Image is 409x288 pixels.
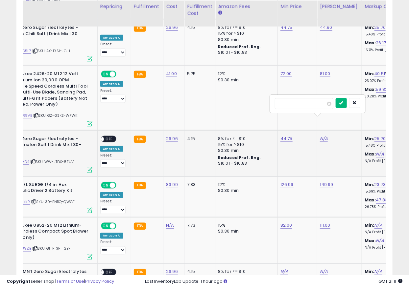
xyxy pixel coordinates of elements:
[166,135,178,142] a: 26.96
[7,278,114,285] div: seller snap | |
[102,223,110,229] span: ON
[218,37,273,43] div: $0.30 min
[320,222,330,229] a: 111.00
[134,25,146,32] small: FBA
[320,3,359,10] div: [PERSON_NAME]
[100,3,128,10] div: Repricing
[320,71,330,77] a: 81.00
[218,148,273,154] div: $0.30 min
[145,278,402,285] div: Last InventoryLab Update: 1 hour ago.
[9,182,88,196] b: M12 FUEL SURGE 1/4 in. Hex Hydraulic Driver 2 Battery Kit
[218,77,273,83] div: $0.30 min
[9,223,88,243] b: Milwaukee 0852-20 M12 Lithium-Ion Cordless Compact Spot Blower (Tool Only)
[376,238,384,244] a: N/A
[365,151,376,157] b: Max:
[280,269,288,275] a: N/A
[280,222,292,229] a: 82.00
[365,182,374,188] b: Min:
[365,40,376,46] b: Max:
[100,192,123,198] div: Amazon AI
[365,86,376,93] b: Max:
[32,246,70,251] span: | SKU: GI-FT3F-T2BF
[218,44,261,50] b: Reduced Prof. Rng.
[115,182,126,188] span: OFF
[166,24,178,31] a: 26.96
[280,182,294,188] a: 126.99
[100,89,126,103] div: Preset:
[102,182,110,188] span: ON
[134,71,146,78] small: FBA
[134,182,146,189] small: FBA
[218,71,273,77] div: 12%
[33,113,77,118] span: | SKU: GZ-GSKS-WFWK
[9,136,88,156] b: LMNT Zero Sugar Electrolytes - Watermelon Salt | Drink Mix | 30-Count
[365,222,374,229] b: Min:
[280,135,293,142] a: 44.75
[100,233,123,239] div: Amazon AI
[104,136,114,142] span: OFF
[31,199,75,205] span: | SKU: 39-BNBQ-QWGF
[374,71,385,77] a: 40.51
[100,81,123,87] div: Amazon AI
[115,72,126,77] span: OFF
[280,71,292,77] a: 72.00
[218,50,273,55] div: $10.01 - $10.83
[100,146,123,152] div: Amazon AI
[374,135,386,142] a: 25.70
[100,35,123,41] div: Amazon AI
[166,71,177,77] a: 41.00
[166,3,181,10] div: Cost
[320,269,328,275] a: N/A
[166,269,178,275] a: 26.96
[365,135,374,142] b: Min:
[365,238,376,244] b: Max:
[365,269,374,275] b: Min:
[218,182,273,188] div: 12%
[218,155,261,160] b: Reduced Prof. Rng.
[218,31,273,36] div: 15% for > $10
[134,3,160,10] div: Fulfillment
[100,199,126,214] div: Preset:
[218,25,273,31] div: 8% for <= $10
[134,136,146,143] small: FBA
[218,229,273,235] div: $0.30 min
[320,24,332,31] a: 44.90
[365,71,374,77] b: Min:
[374,222,382,229] a: N/A
[374,269,382,275] a: N/A
[30,159,74,164] span: | SKU: WW-JTDX-8FUV
[280,3,314,10] div: Min Price
[320,182,333,188] a: 149.99
[218,3,275,10] div: Amazon Fees
[218,142,273,148] div: 15% for > $10
[376,86,388,93] a: 59.83
[376,151,384,157] a: N/A
[187,25,210,31] div: 4.15
[134,223,146,230] small: FBA
[365,24,374,31] b: Min:
[56,278,84,284] a: Terms of Use
[280,24,293,31] a: 44.75
[378,278,402,284] span: 2025-08-15 21:11 GMT
[166,222,174,229] a: N/A
[7,278,31,284] strong: Copyright
[320,135,328,142] a: N/A
[376,197,388,204] a: 47.83
[374,24,386,31] a: 25.70
[187,71,210,77] div: 5.75
[32,48,70,53] span: | SKU: AX-D1S1-JGIH
[218,223,273,229] div: 15%
[218,136,273,142] div: 8% for <= $10
[100,42,126,57] div: Preset:
[187,182,210,188] div: 7.83
[218,161,273,166] div: $10.01 - $10.83
[166,182,178,188] a: 83.99
[102,72,110,77] span: ON
[9,25,88,45] b: LMNT Zero Sugar Electrolytes - Mango Chili Salt | Drink Mix | 30 Count
[374,182,386,188] a: 23.73
[115,223,126,229] span: OFF
[187,3,212,17] div: Fulfillment Cost
[218,10,222,16] small: Amazon Fees.
[365,197,376,203] b: Max:
[376,40,386,46] a: 26.17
